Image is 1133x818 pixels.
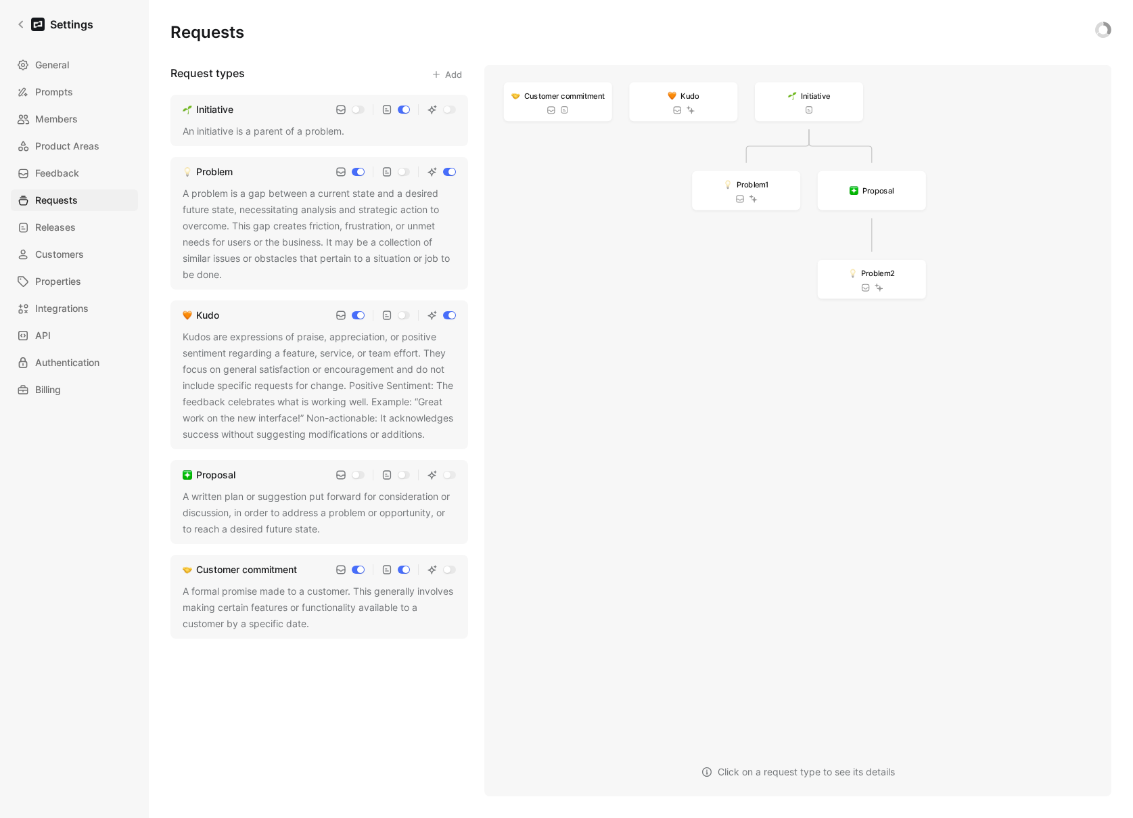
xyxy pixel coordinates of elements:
[848,269,857,277] img: 💡
[818,260,926,299] a: 💡Problem2
[196,562,297,578] div: Customer commitment
[196,164,233,180] div: Problem
[11,325,138,346] a: API
[692,171,800,210] a: 💡Problem1
[629,83,737,122] a: 🧡Kudo
[183,329,456,442] div: Kudos are expressions of praise, appreciation, or positive sentiment regarding a feature, service...
[180,562,300,578] a: 🤝Customer commitment
[196,307,219,323] div: Kudo
[11,162,138,184] a: Feedback
[35,219,76,235] span: Releases
[801,89,831,102] span: Initiative
[35,273,81,290] span: Properties
[668,91,676,100] img: 🧡
[425,65,468,84] button: Add
[11,108,138,130] a: Members
[11,217,138,238] a: Releases
[35,327,51,344] span: API
[11,135,138,157] a: Product Areas
[35,57,69,73] span: General
[11,54,138,76] a: General
[196,467,235,483] div: Proposal
[183,167,192,177] img: 💡
[850,186,858,195] img: ❇️
[701,764,895,780] div: Click on a request type to see its details
[746,129,809,163] g: Edge from RG9jdHlwZV9iMjkzZWMzNy0yMzY5LTQxNGUtODc2OC1kYTJjZmFkNjQ5YjM=-0-none to RG9jdHlwZV84ODA1...
[183,488,456,537] div: A written plan or suggestion put forward for consideration or discussion, in order to address a p...
[524,89,605,102] span: Customer commitment
[35,382,61,398] span: Billing
[818,171,926,210] a: ❇️Proposal
[11,81,138,103] a: Prompts
[35,355,99,371] span: Authentication
[861,267,895,279] span: Problem 2
[196,101,233,118] div: Initiative
[35,138,99,154] span: Product Areas
[183,185,456,283] div: A problem is a gap between a current state and a desired future state, necessitating analysis and...
[724,180,733,189] img: 💡
[180,164,235,180] a: 💡Problem
[787,91,796,100] img: 🌱
[35,192,78,208] span: Requests
[183,583,456,632] div: A formal promise made to a customer. This generally involves making certain features or functiona...
[511,91,520,100] img: 🤝
[809,129,872,163] g: Edge from RG9jdHlwZV9iMjkzZWMzNy0yMzY5LTQxNGUtODc2OC1kYTJjZmFkNjQ5YjM=-0-none to RG9jdHlwZV9iZTIz...
[11,271,138,292] a: Properties
[35,84,73,100] span: Prompts
[180,307,222,323] a: 🧡Kudo
[183,470,192,480] img: ❇️
[737,178,769,191] span: Problem 1
[680,89,699,102] span: Kudo
[11,298,138,319] a: Integrations
[504,83,612,122] a: 🤝Customer commitment
[35,300,89,317] span: Integrations
[755,83,863,122] a: 🌱Initiative
[11,352,138,373] a: Authentication
[11,379,138,401] a: Billing
[183,311,192,320] img: 🧡
[170,65,245,84] h3: Request types
[183,123,456,139] div: An initiative is a parent of a problem.
[862,184,894,197] span: Proposal
[11,189,138,211] a: Requests
[183,105,192,114] img: 🌱
[35,246,84,263] span: Customers
[11,11,99,38] a: Settings
[50,16,93,32] h1: Settings
[35,111,78,127] span: Members
[11,244,138,265] a: Customers
[180,101,236,118] a: 🌱Initiative
[183,565,192,574] img: 🤝
[180,467,238,483] a: ❇️Proposal
[35,165,79,181] span: Feedback
[170,22,244,43] h1: Requests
